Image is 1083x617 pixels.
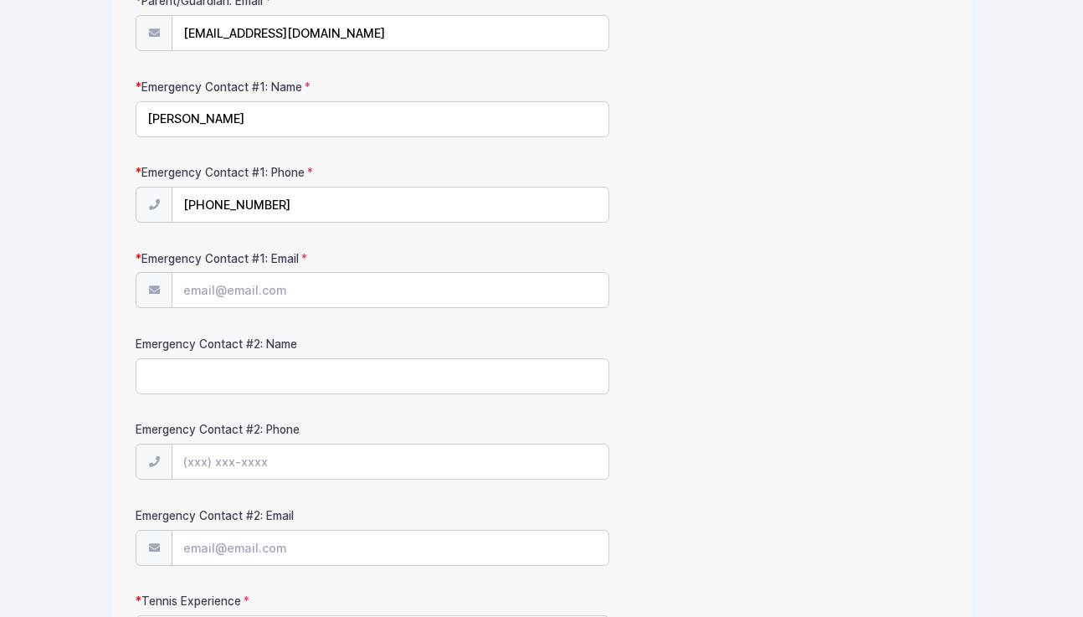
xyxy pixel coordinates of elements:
label: Emergency Contact #2: Name [136,336,406,352]
label: Emergency Contact #1: Email [136,250,406,267]
input: (xxx) xxx-xxxx [172,444,608,480]
label: Emergency Contact #1: Phone [136,164,406,181]
input: (xxx) xxx-xxxx [172,187,608,223]
input: email@email.com [172,530,608,566]
label: Emergency Contact #2: Phone [136,421,406,438]
label: Emergency Contact #1: Name [136,79,406,95]
label: Emergency Contact #2: Email [136,507,406,524]
input: email@email.com [172,15,608,51]
input: email@email.com [172,272,608,308]
label: Tennis Experience [136,593,406,609]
